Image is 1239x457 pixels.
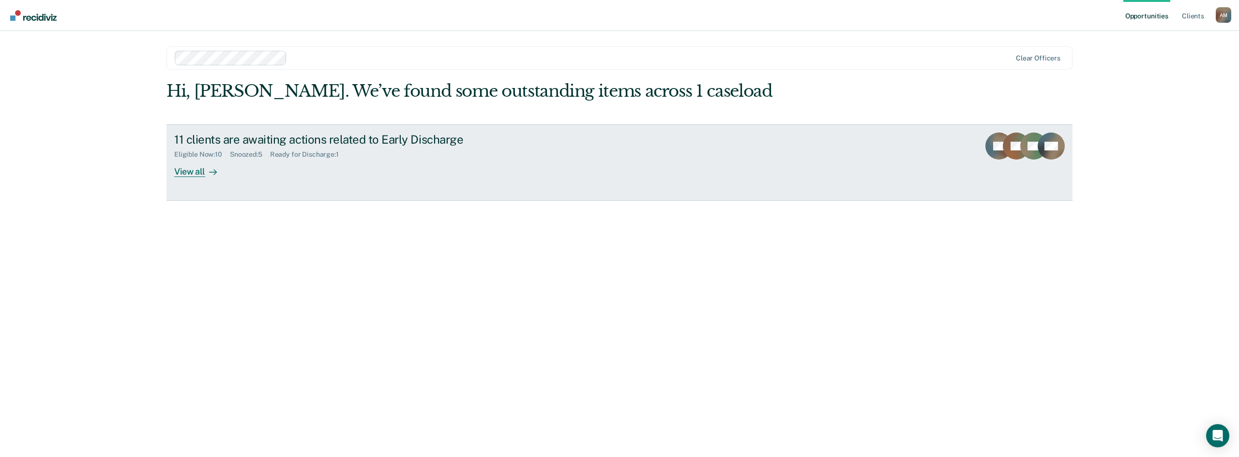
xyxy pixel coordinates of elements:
div: A M [1216,7,1231,23]
img: Recidiviz [10,10,57,21]
div: 11 clients are awaiting actions related to Early Discharge [174,133,514,147]
div: Hi, [PERSON_NAME]. We’ve found some outstanding items across 1 caseload [166,81,891,101]
button: Profile dropdown button [1216,7,1231,23]
div: Eligible Now : 10 [174,150,230,159]
div: Open Intercom Messenger [1206,424,1229,447]
div: View all [174,158,228,177]
div: Snoozed : 5 [230,150,270,159]
div: Clear officers [1016,54,1060,62]
div: Ready for Discharge : 1 [270,150,347,159]
a: 11 clients are awaiting actions related to Early DischargeEligible Now:10Snoozed:5Ready for Disch... [166,124,1073,201]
